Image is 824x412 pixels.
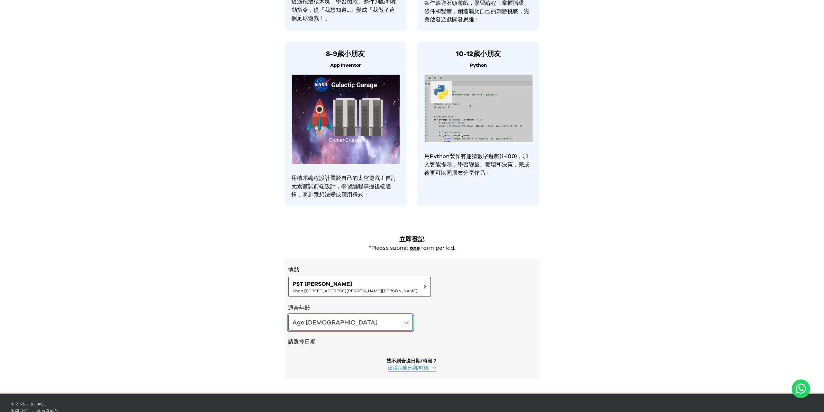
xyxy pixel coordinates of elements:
span: PST [PERSON_NAME] [293,280,418,288]
p: Python [425,62,533,69]
div: 找不到合適日期/時段？ [387,358,437,365]
h3: 適合年齡 [288,304,536,312]
p: 用積木編程設計屬於自己的太空遊戲！自訂元素嘗試前端設計，學習編程掌握後端邏輯，將創意想法變成應用程式！ [292,174,400,199]
button: Age [DEMOGRAPHIC_DATA] [288,315,413,331]
h3: 8-9歲小朋友 [292,49,400,59]
div: *Please submit form per kid. [285,245,540,252]
button: PST [PERSON_NAME]Shop [STREET_ADDRESS][PERSON_NAME][PERSON_NAME] [288,277,431,297]
h3: 地點 [288,266,536,274]
p: App Inventor [292,62,400,69]
button: Open WhatsApp chat [792,379,810,398]
img: Kids learning to code [425,75,533,143]
span: Shop [STREET_ADDRESS][PERSON_NAME][PERSON_NAME] [293,288,418,294]
p: © 2025 Preface [11,401,813,407]
a: Chat with us on WhatsApp [792,379,810,398]
div: Age [DEMOGRAPHIC_DATA] [293,318,378,328]
p: 用Python製作有趣猜數字遊戲(1-100)，加入智能提示，學習變量、循環和決策，完成後更可以同朋友分享作品！ [425,152,533,177]
img: Kids learning to code [292,75,400,164]
h2: 立即登記 [285,235,540,245]
p: one [410,245,420,252]
h2: 請選擇日期 [288,338,536,346]
h3: 10-12歲小朋友 [425,49,533,59]
button: 建議其他日期/時段 [388,365,436,372]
